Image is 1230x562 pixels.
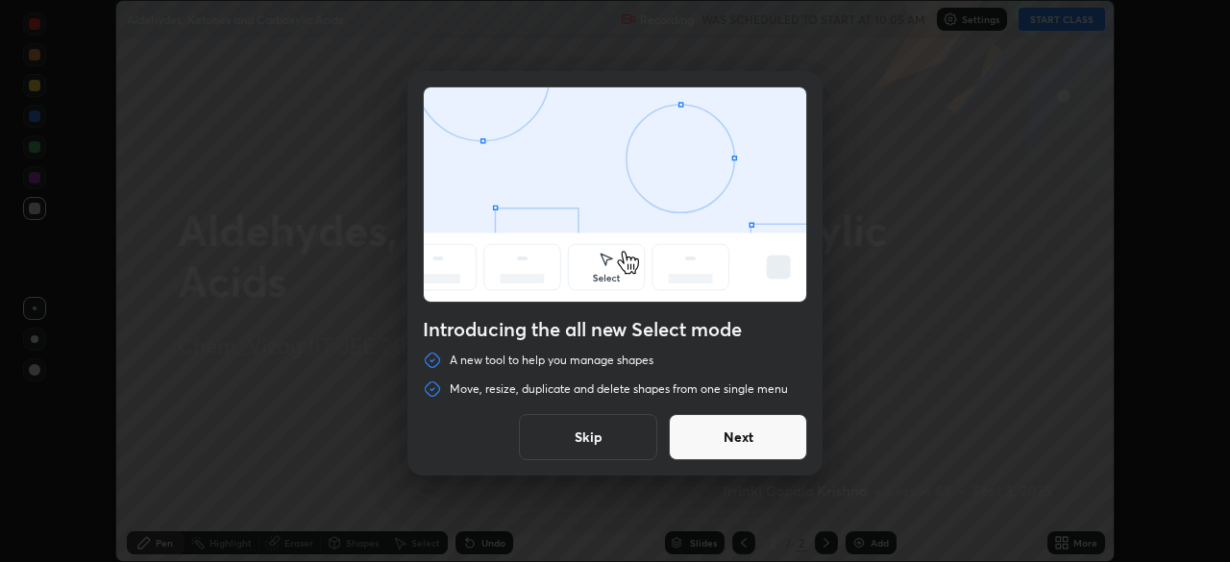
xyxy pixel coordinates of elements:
[450,381,788,397] p: Move, resize, duplicate and delete shapes from one single menu
[424,87,806,305] div: animation
[519,414,657,460] button: Skip
[450,353,653,368] p: A new tool to help you manage shapes
[669,414,807,460] button: Next
[423,318,807,341] h4: Introducing the all new Select mode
